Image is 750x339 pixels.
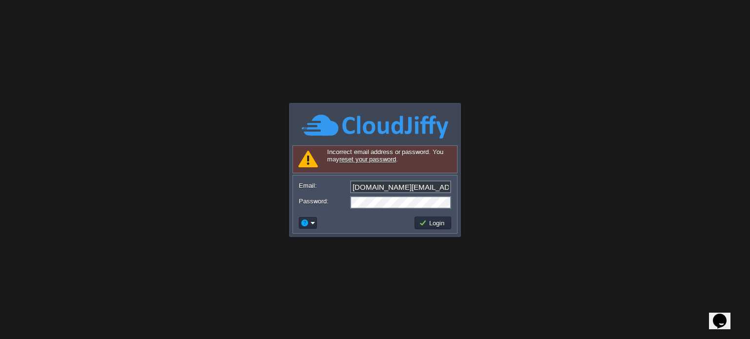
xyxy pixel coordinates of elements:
button: Login [419,219,447,227]
div: Incorrect email address or password. You may . [292,145,458,173]
label: Email: [299,180,349,191]
img: CloudJiffy [302,113,448,140]
a: reset your password [339,156,396,163]
label: Password: [299,196,349,206]
iframe: chat widget [709,300,740,329]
